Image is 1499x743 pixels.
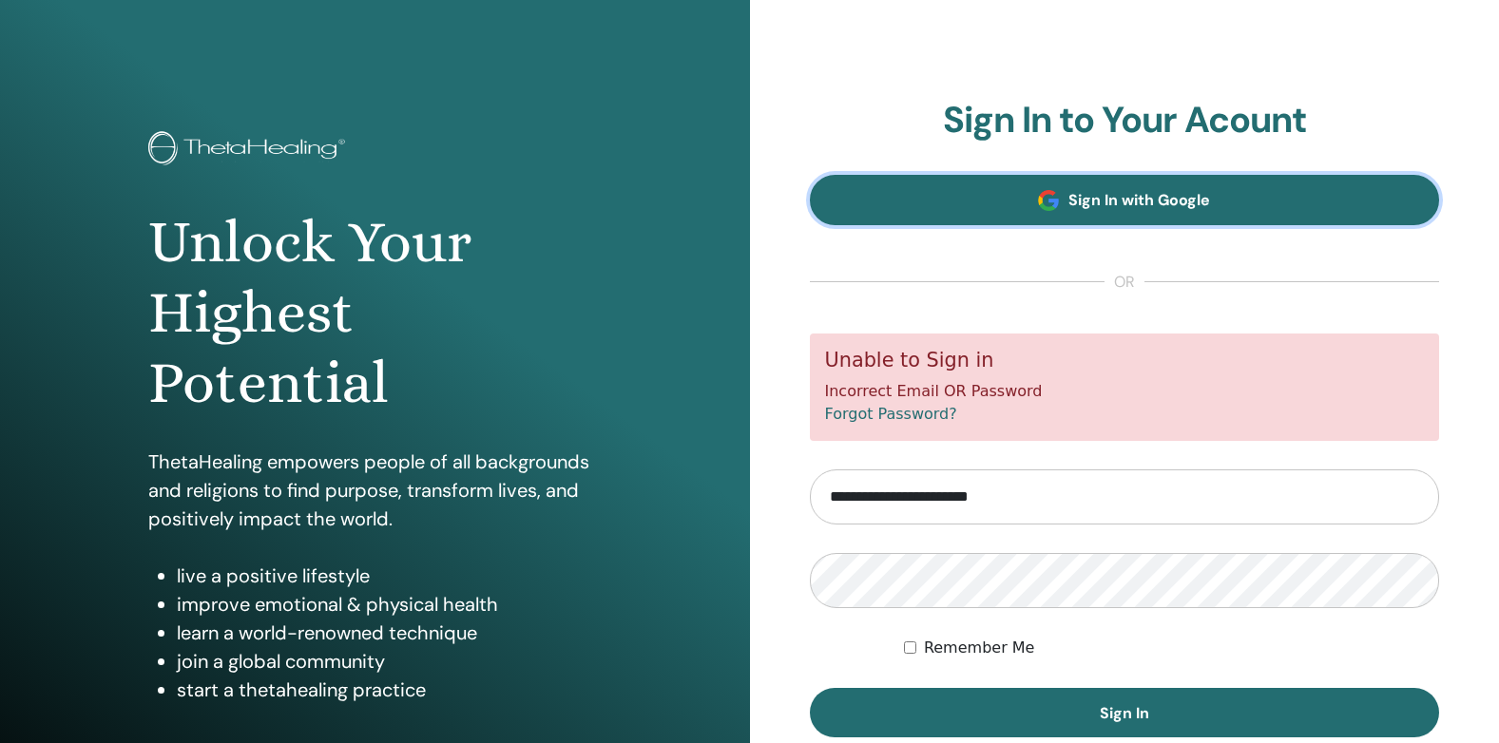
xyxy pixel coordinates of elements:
p: ThetaHealing empowers people of all backgrounds and religions to find purpose, transform lives, a... [148,448,601,533]
span: or [1105,271,1144,294]
h5: Unable to Sign in [825,349,1425,372]
a: Forgot Password? [825,405,957,423]
li: live a positive lifestyle [177,562,601,590]
a: Sign In with Google [810,175,1440,225]
div: Keep me authenticated indefinitely or until I manually logout [904,637,1439,659]
span: Sign In with Google [1068,190,1210,210]
li: learn a world-renowned technique [177,619,601,647]
li: improve emotional & physical health [177,590,601,619]
h2: Sign In to Your Acount [810,99,1440,143]
button: Sign In [810,688,1440,737]
li: join a global community [177,647,601,676]
label: Remember Me [924,637,1035,659]
h1: Unlock Your Highest Potential [148,207,601,419]
div: Incorrect Email OR Password [810,333,1440,441]
li: start a thetahealing practice [177,676,601,704]
span: Sign In [1100,703,1149,723]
